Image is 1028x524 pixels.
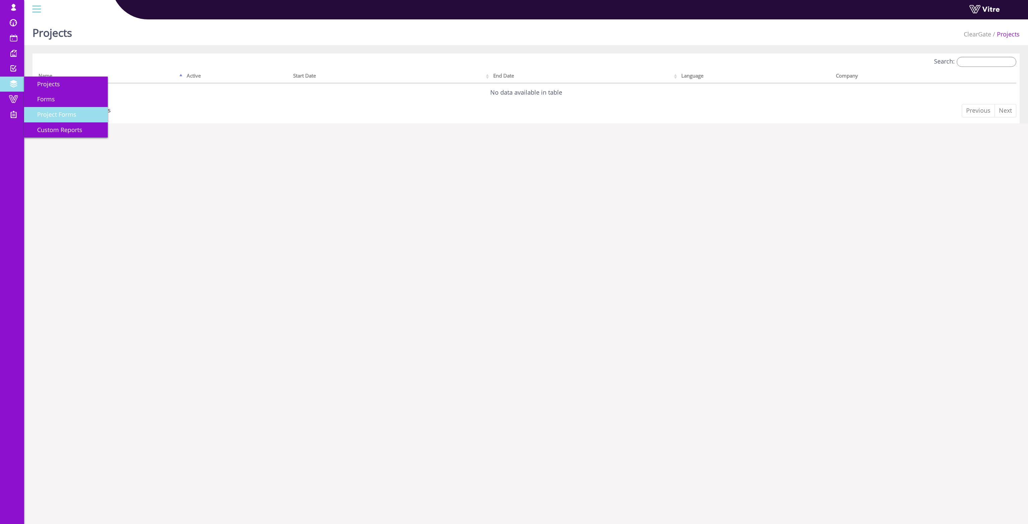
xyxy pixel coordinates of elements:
[962,104,995,117] a: Previous
[491,71,679,83] th: End Date: activate to sort column ascending
[32,17,72,45] h1: Projects
[36,83,1016,101] td: No data available in table
[934,57,1016,67] label: Search:
[24,107,108,122] a: Project Forms
[24,77,108,92] a: Projects
[290,71,491,83] th: Start Date: activate to sort column ascending
[29,110,76,118] span: Project Forms
[184,71,291,83] th: Active
[833,71,987,83] th: Company
[24,122,108,138] a: Custom Reports
[29,95,55,103] span: Forms
[964,30,991,38] span: 415
[995,104,1016,117] a: Next
[991,30,1020,39] li: Projects
[29,126,82,134] span: Custom Reports
[29,80,60,88] span: Projects
[679,71,834,83] th: Language
[957,57,1016,67] input: Search:
[36,71,184,83] th: Name: activate to sort column descending
[24,92,108,107] a: Forms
